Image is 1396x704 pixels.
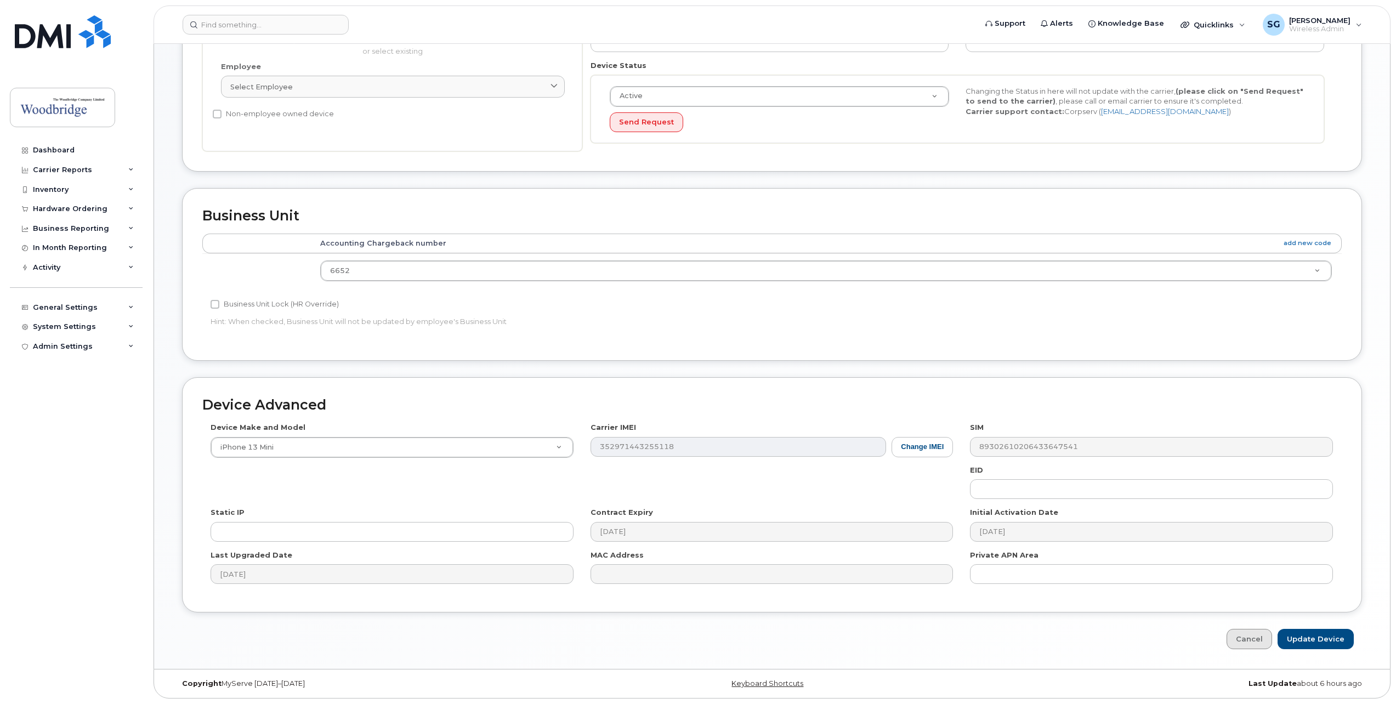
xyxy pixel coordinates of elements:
[892,437,953,457] button: Change IMEI
[221,46,565,56] p: or select existing
[1194,20,1234,29] span: Quicklinks
[957,86,1313,117] div: Changing the Status in here will not update with the carrier, , please call or email carrier to e...
[1284,239,1331,248] a: add new code
[221,76,565,98] a: Select employee
[970,507,1058,518] label: Initial Activation Date
[182,679,222,688] strong: Copyright
[213,110,222,118] input: Non-employee owned device
[211,507,245,518] label: Static IP
[591,550,644,560] label: MAC Address
[211,298,339,311] label: Business Unit Lock (HR Override)
[1289,16,1350,25] span: [PERSON_NAME]
[978,13,1033,35] a: Support
[202,398,1342,413] h2: Device Advanced
[211,422,305,433] label: Device Make and Model
[1050,18,1073,29] span: Alerts
[1227,629,1272,649] a: Cancel
[1173,14,1253,36] div: Quicklinks
[591,60,646,71] label: Device Status
[591,422,636,433] label: Carrier IMEI
[610,112,683,133] button: Send Request
[610,87,949,106] a: Active
[970,422,984,433] label: SIM
[221,61,261,72] label: Employee
[1098,18,1164,29] span: Knowledge Base
[183,15,349,35] input: Find something...
[211,550,292,560] label: Last Upgraded Date
[1278,629,1354,649] input: Update Device
[613,91,643,101] span: Active
[970,465,983,475] label: EID
[1101,107,1229,116] a: [EMAIL_ADDRESS][DOMAIN_NAME]
[731,679,803,688] a: Keyboard Shortcuts
[211,316,953,327] p: Hint: When checked, Business Unit will not be updated by employee's Business Unit
[330,266,350,275] span: 6652
[1033,13,1081,35] a: Alerts
[174,679,572,688] div: MyServe [DATE]–[DATE]
[970,550,1039,560] label: Private APN Area
[321,261,1331,281] a: 6652
[211,438,573,457] a: iPhone 13 Mini
[995,18,1025,29] span: Support
[1249,679,1297,688] strong: Last Update
[214,442,274,452] span: iPhone 13 Mini
[230,82,293,92] span: Select employee
[213,107,334,121] label: Non-employee owned device
[1081,13,1172,35] a: Knowledge Base
[211,300,219,309] input: Business Unit Lock (HR Override)
[1255,14,1370,36] div: Sean Grant-Headley
[966,107,1064,116] strong: Carrier support contact:
[972,679,1370,688] div: about 6 hours ago
[591,507,653,518] label: Contract Expiry
[1289,25,1350,33] span: Wireless Admin
[202,208,1342,224] h2: Business Unit
[1267,18,1280,31] span: SG
[310,234,1342,253] th: Accounting Chargeback number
